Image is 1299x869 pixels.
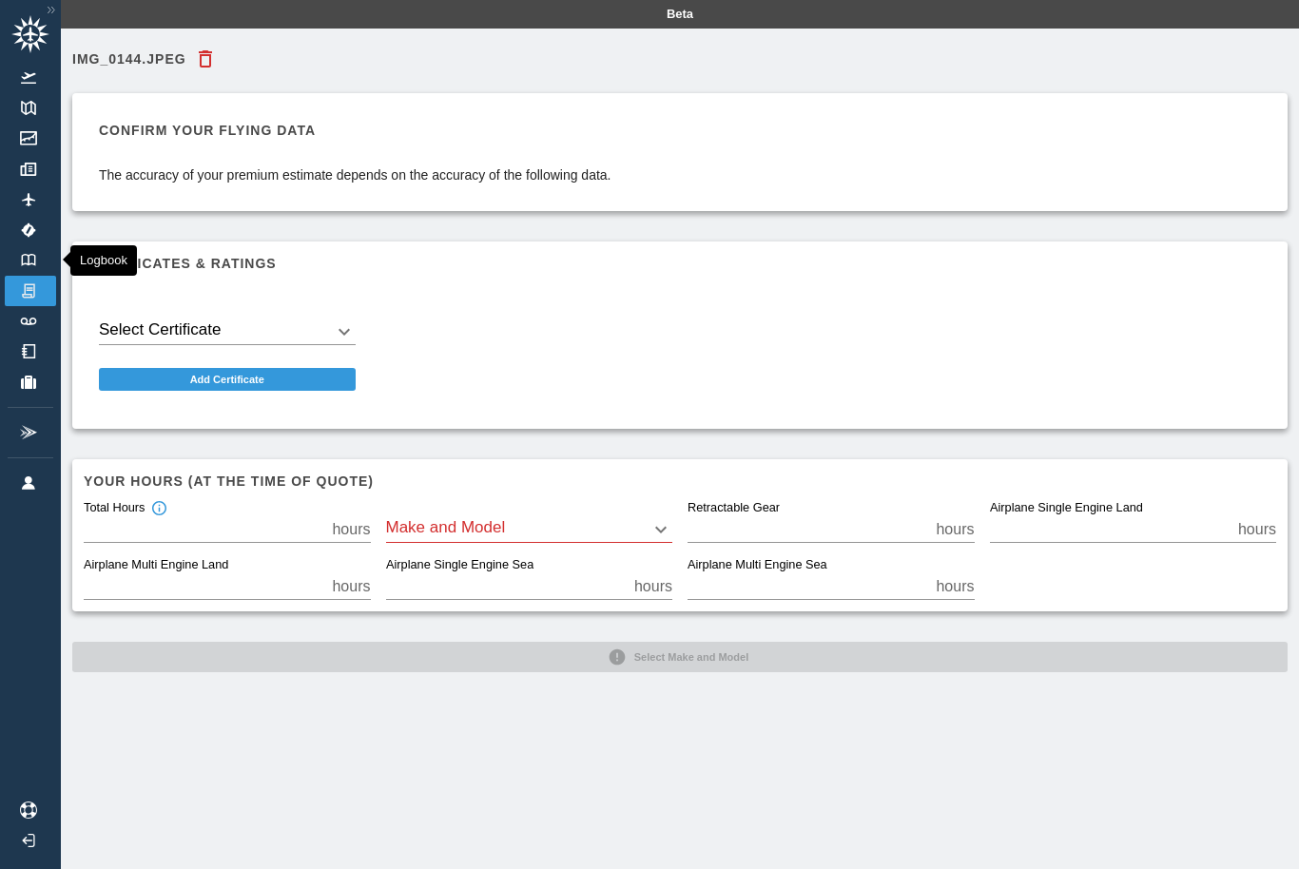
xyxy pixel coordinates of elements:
[99,120,611,141] h6: Confirm your flying data
[634,575,672,598] p: hours
[150,500,167,517] svg: Total hours in fixed-wing aircraft
[936,575,974,598] p: hours
[84,471,1276,492] h6: Your hours (at the time of quote)
[99,368,356,391] button: Add Certificate
[99,165,611,184] p: The accuracy of your premium estimate depends on the accuracy of the following data.
[936,518,974,541] p: hours
[72,52,186,66] h6: IMG_0144.jpeg
[332,575,370,598] p: hours
[688,557,827,574] label: Airplane Multi Engine Sea
[990,500,1143,517] label: Airplane Single Engine Land
[84,253,1276,274] h6: Certificates & Ratings
[84,557,228,574] label: Airplane Multi Engine Land
[332,518,370,541] p: hours
[688,500,780,517] label: Retractable Gear
[1238,518,1276,541] p: hours
[84,500,167,517] div: Total Hours
[386,557,533,574] label: Airplane Single Engine Sea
